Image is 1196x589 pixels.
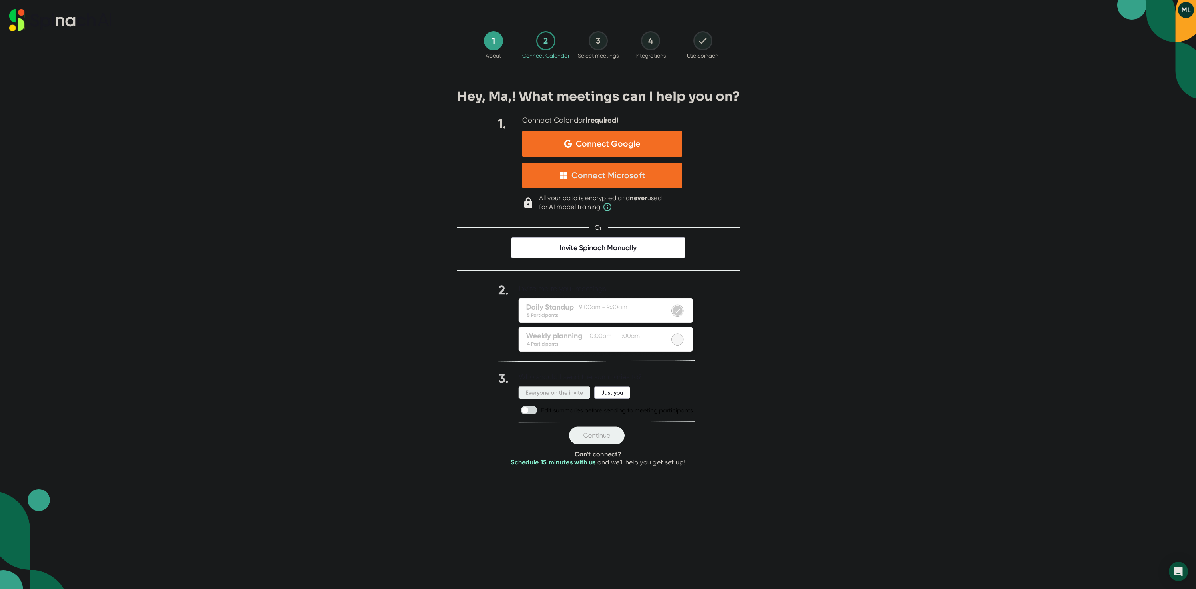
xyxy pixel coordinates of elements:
h3: Hey, Ma,! What meetings can I help you on? [457,89,740,104]
div: Connect Microsoft [571,170,645,181]
a: Schedule 15 minutes with us [511,458,595,466]
div: Connect Calendar [522,116,619,125]
div: Use Spinach [687,52,718,59]
div: About [486,52,501,59]
div: 3 [589,31,608,50]
img: Aehbyd4JwY73AAAAAElFTkSuQmCC [564,140,572,148]
div: and we'll help you get set up! [457,458,740,466]
button: ML [1178,2,1194,18]
span: for AI model training [539,202,662,212]
b: 1. [498,116,507,131]
b: Can't connect? [575,450,621,458]
b: never [630,194,647,202]
img: Following steps give you control of meetings that spinach can join [498,283,698,444]
span: Connect Google [576,140,640,148]
span: Invite Spinach Manually [511,237,685,258]
div: Open Intercom Messenger [1169,562,1188,581]
div: Select meetings [578,52,619,59]
div: Integrations [635,52,666,59]
div: 2 [536,31,555,50]
img: microsoft-white-squares.05348b22b8389b597c576c3b9d3cf43b.svg [559,171,567,179]
div: All your data is encrypted and used [539,194,662,212]
div: 4 [641,31,660,50]
div: Connect Calendar [522,52,569,59]
div: 1 [484,31,503,50]
b: (required) [585,116,619,125]
span: Or [595,224,602,231]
